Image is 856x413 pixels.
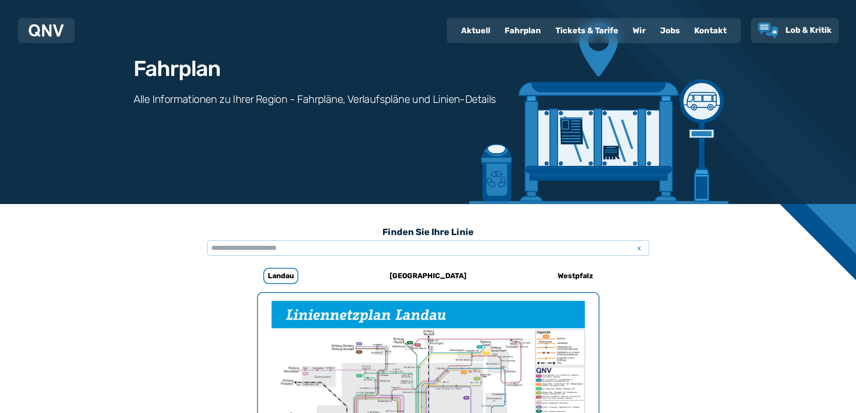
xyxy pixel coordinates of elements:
[633,243,646,253] span: x
[368,265,488,287] a: [GEOGRAPHIC_DATA]
[548,19,625,42] a: Tickets & Tarife
[554,269,597,283] h6: Westpfalz
[133,92,496,107] h3: Alle Informationen zu Ihrer Region - Fahrpläne, Verlaufspläne und Linien-Details
[758,22,832,39] a: Lob & Kritik
[516,265,635,287] a: Westpfalz
[29,22,64,40] a: QNV Logo
[263,268,298,284] h6: Landau
[497,19,548,42] a: Fahrplan
[207,222,649,242] h3: Finden Sie Ihre Linie
[133,58,221,80] h1: Fahrplan
[625,19,653,42] a: Wir
[687,19,734,42] a: Kontakt
[386,269,470,283] h6: [GEOGRAPHIC_DATA]
[785,25,832,35] span: Lob & Kritik
[221,265,341,287] a: Landau
[29,24,64,37] img: QNV Logo
[454,19,497,42] a: Aktuell
[653,19,687,42] a: Jobs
